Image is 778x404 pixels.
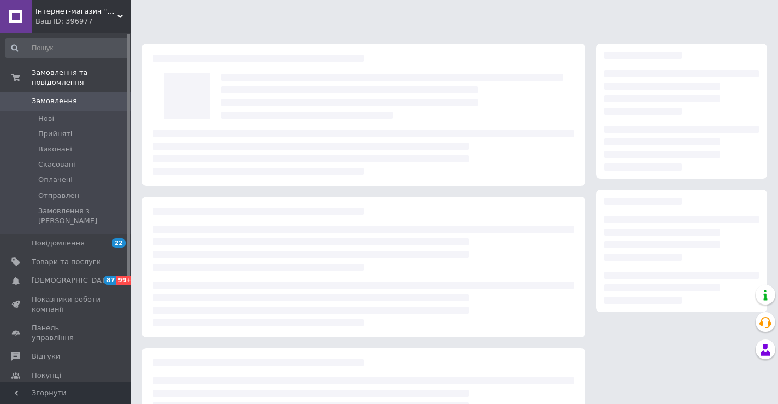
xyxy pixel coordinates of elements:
span: Інтернет-магазин "МадівіС" [35,7,117,16]
span: 22 [112,238,126,248]
span: Замовлення з [PERSON_NAME] [38,206,128,226]
span: Товари та послуги [32,257,101,267]
span: 87 [104,276,116,285]
span: Замовлення та повідомлення [32,68,131,87]
input: Пошук [5,38,129,58]
span: Отправлен [38,191,79,201]
span: Нові [38,114,54,124]
span: Прийняті [38,129,72,139]
span: Показники роботи компанії [32,295,101,314]
div: Ваш ID: 396977 [35,16,131,26]
span: Відгуки [32,352,60,361]
span: Повідомлення [32,238,85,248]
span: Панель управління [32,323,101,343]
span: 99+ [116,276,134,285]
span: Покупці [32,371,61,380]
span: [DEMOGRAPHIC_DATA] [32,276,112,285]
span: Оплачені [38,175,73,185]
span: Скасовані [38,160,75,169]
span: Виконані [38,144,72,154]
span: Замовлення [32,96,77,106]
